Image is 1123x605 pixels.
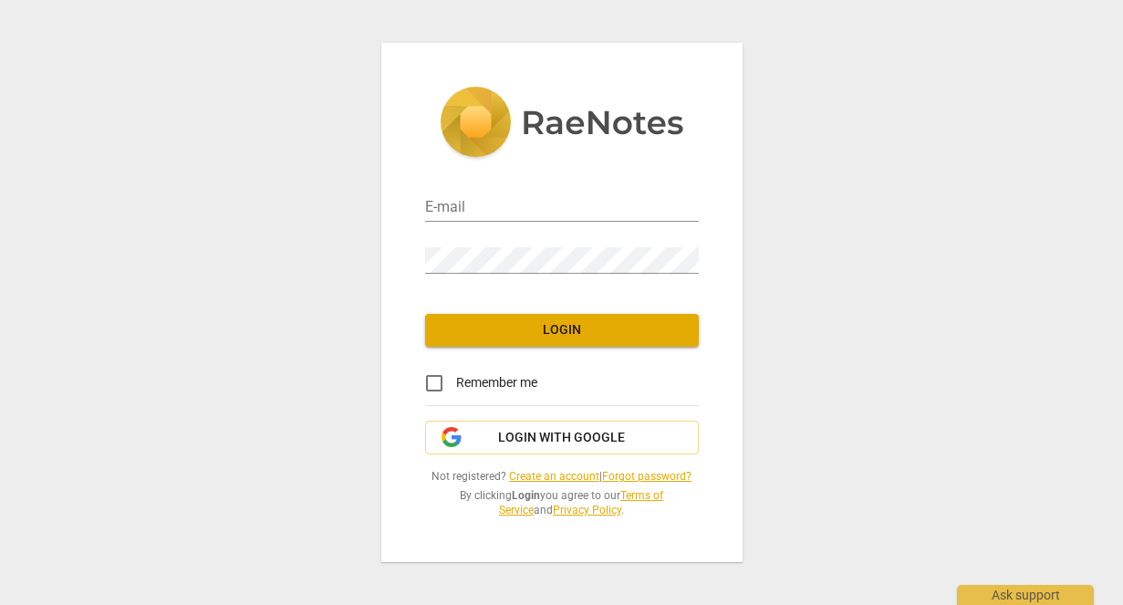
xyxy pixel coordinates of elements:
[509,470,599,483] a: Create an account
[456,373,537,392] span: Remember me
[512,489,540,502] b: Login
[957,585,1094,605] div: Ask support
[440,87,684,162] img: 5ac2273c67554f335776073100b6d88f.svg
[425,469,699,485] span: Not registered? |
[425,488,699,518] span: By clicking you agree to our and .
[553,504,621,516] a: Privacy Policy
[498,429,625,447] span: Login with Google
[425,421,699,455] button: Login with Google
[440,321,684,339] span: Login
[602,470,691,483] a: Forgot password?
[425,314,699,347] button: Login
